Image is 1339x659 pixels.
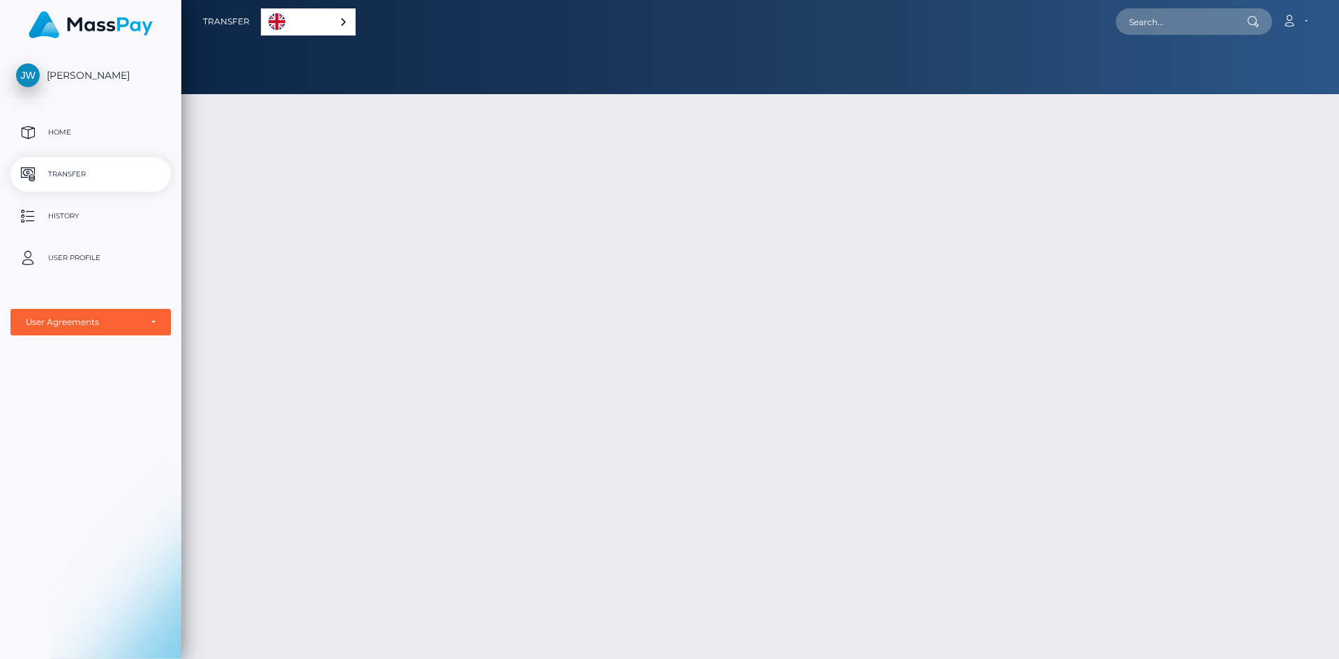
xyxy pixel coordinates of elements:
[29,11,153,38] img: MassPay
[10,199,171,234] a: History
[10,309,171,335] button: User Agreements
[10,69,171,82] span: [PERSON_NAME]
[1116,8,1247,35] input: Search...
[10,157,171,192] a: Transfer
[26,317,140,328] div: User Agreements
[16,206,165,227] p: History
[262,9,355,35] a: English
[261,8,356,36] div: Language
[10,115,171,150] a: Home
[261,8,356,36] aside: Language selected: English
[16,248,165,268] p: User Profile
[16,122,165,143] p: Home
[16,164,165,185] p: Transfer
[10,241,171,275] a: User Profile
[203,7,250,36] a: Transfer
